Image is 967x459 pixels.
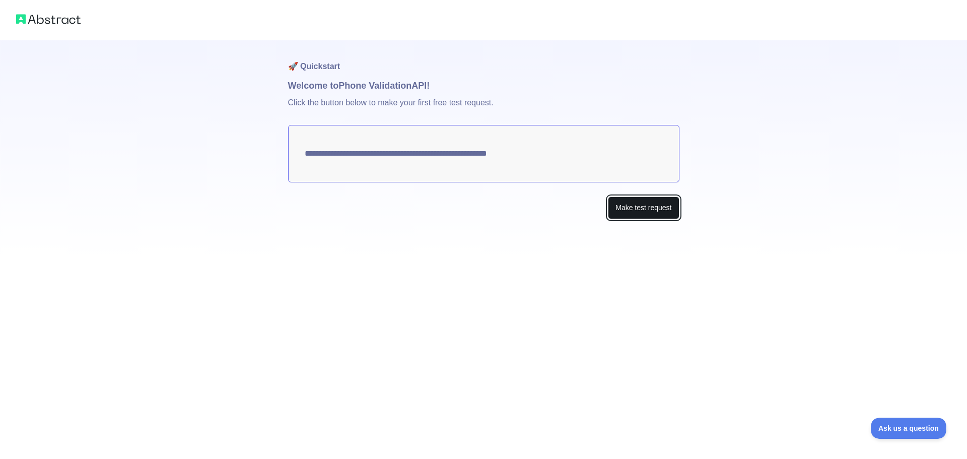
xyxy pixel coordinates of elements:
[16,12,81,26] img: Abstract logo
[288,40,679,79] h1: 🚀 Quickstart
[288,79,679,93] h1: Welcome to Phone Validation API!
[608,196,679,219] button: Make test request
[288,93,679,125] p: Click the button below to make your first free test request.
[871,418,947,439] iframe: Toggle Customer Support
